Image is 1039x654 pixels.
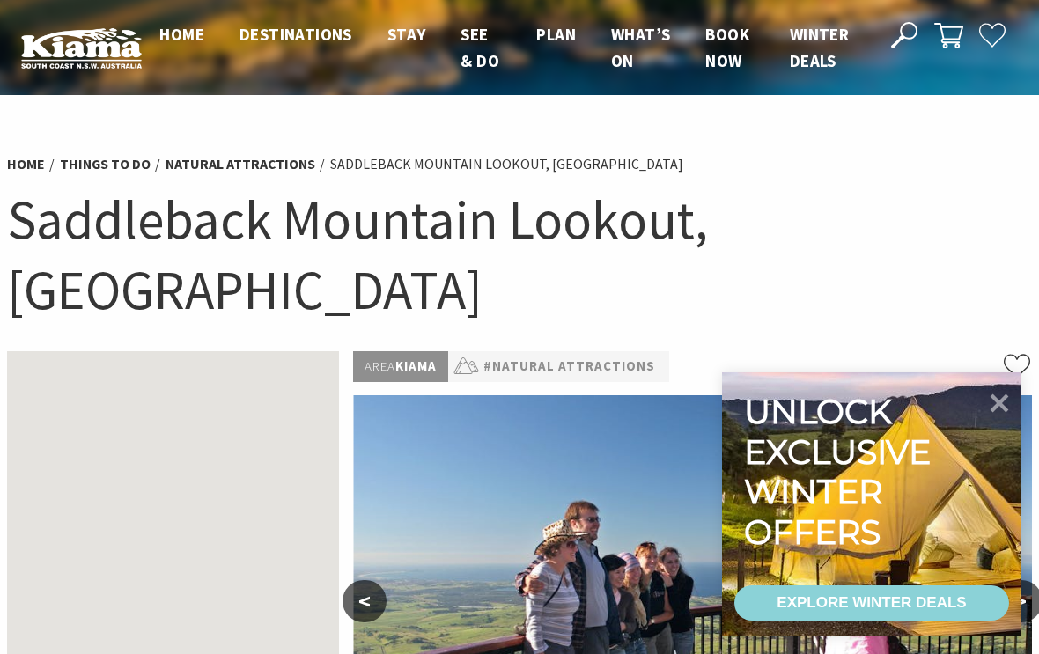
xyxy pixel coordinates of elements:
div: EXPLORE WINTER DEALS [777,585,966,621]
a: EXPLORE WINTER DEALS [734,585,1009,621]
li: Saddleback Mountain Lookout, [GEOGRAPHIC_DATA] [330,153,683,175]
span: Plan [536,24,576,45]
span: Destinations [239,24,352,45]
div: Unlock exclusive winter offers [744,392,939,552]
a: #Natural Attractions [483,356,655,378]
a: Natural Attractions [166,155,315,173]
p: Kiama [353,351,448,382]
span: Book now [705,24,749,71]
button: < [343,580,387,622]
img: Kiama Logo [21,27,142,69]
span: Area [365,357,395,374]
span: Stay [387,24,426,45]
h1: Saddleback Mountain Lookout, [GEOGRAPHIC_DATA] [7,185,1032,325]
span: See & Do [461,24,499,71]
nav: Main Menu [142,21,871,75]
span: Home [159,24,204,45]
span: Winter Deals [790,24,849,71]
a: Home [7,155,45,173]
a: Things To Do [60,155,151,173]
span: What’s On [611,24,670,71]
